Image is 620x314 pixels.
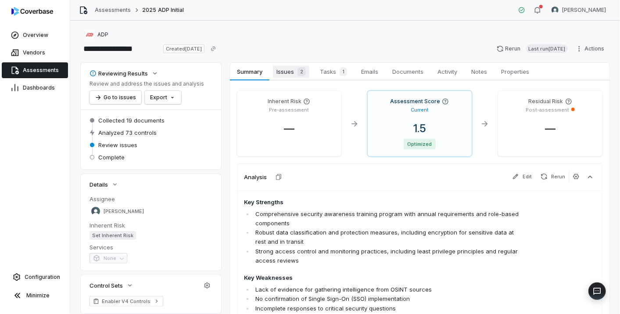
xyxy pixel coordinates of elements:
[389,66,427,77] span: Documents
[90,195,212,203] dt: Assignee
[2,27,68,43] a: Overview
[2,45,68,61] a: Vendors
[2,80,68,96] a: Dashboards
[244,198,525,207] h4: Key Strengths
[205,41,221,57] button: Copy link
[23,84,55,91] span: Dashboards
[97,31,108,38] span: ADP
[268,98,301,105] h4: Inherent Risk
[98,129,157,137] span: Analyzed 73 controls
[390,98,440,105] h4: Assessment Score
[253,294,525,303] li: No confirmation of Single Sign-On (SSO) implementation
[23,49,45,56] span: Vendors
[90,80,204,87] p: Review and address the issues and analysis
[2,62,68,78] a: Assessments
[411,107,429,113] p: Current
[4,287,66,304] button: Minimize
[358,66,382,77] span: Emails
[573,42,609,55] button: Actions
[269,107,309,113] p: Pre-assessment
[90,282,123,289] span: Control Sets
[90,180,108,188] span: Details
[253,285,525,294] li: Lack of evidence for gathering intelligence from OSINT sources
[526,107,570,113] p: Post-assessment
[87,278,136,293] button: Control Sets
[316,65,351,78] span: Tasks
[297,67,306,76] span: 2
[104,208,144,215] span: [PERSON_NAME]
[244,173,267,181] h3: Analysis
[434,66,461,77] span: Activity
[526,44,568,53] span: Last run [DATE]
[491,42,573,55] button: RerunLast run[DATE]
[163,44,204,53] span: Created [DATE]
[91,207,100,216] img: Sean Wozniak avatar
[98,141,137,149] span: Review issues
[509,171,535,182] button: Edit
[253,209,525,228] li: Comprehensive security awareness training program with annual requirements and role-based components
[90,243,212,251] dt: Services
[142,7,184,14] span: 2025 ADP Initial
[87,65,161,81] button: Reviewing Results
[233,66,265,77] span: Summary
[90,231,136,240] span: Set Inherent Risk
[340,67,347,76] span: 1
[82,27,111,43] button: https://adp.com/ADP
[468,66,491,77] span: Notes
[145,91,181,104] button: Export
[23,32,48,39] span: Overview
[98,153,125,161] span: Complete
[102,298,151,305] span: Enabler V4 Controls
[26,292,50,299] span: Minimize
[95,7,131,14] a: Assessments
[552,7,559,14] img: Sean Wozniak avatar
[90,91,141,104] button: Go to issues
[537,171,569,182] button: Rerun
[406,122,433,135] span: 1.5
[277,122,301,135] span: —
[498,66,533,77] span: Properties
[90,296,163,307] a: Enabler V4 Controls
[4,269,66,285] a: Configuration
[538,122,563,135] span: —
[253,304,525,313] li: Incomplete responses to critical security questions
[90,221,212,229] dt: Inherent Risk
[11,7,53,16] img: logo-D7KZi-bG.svg
[253,247,525,265] li: Strong access control and monitoring practices, including least privilege principles and regular ...
[98,116,165,124] span: Collected 19 documents
[90,69,148,77] div: Reviewing Results
[546,4,611,17] button: Sean Wozniak avatar[PERSON_NAME]
[23,67,59,74] span: Assessments
[25,274,60,281] span: Configuration
[273,65,309,78] span: Issues
[253,228,525,246] li: Robust data classification and protection measures, including encryption for sensitive data at re...
[87,177,121,192] button: Details
[562,7,606,14] span: [PERSON_NAME]
[244,274,525,282] h4: Key Weaknesses
[404,139,435,149] span: Optimized
[529,98,563,105] h4: Residual Risk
